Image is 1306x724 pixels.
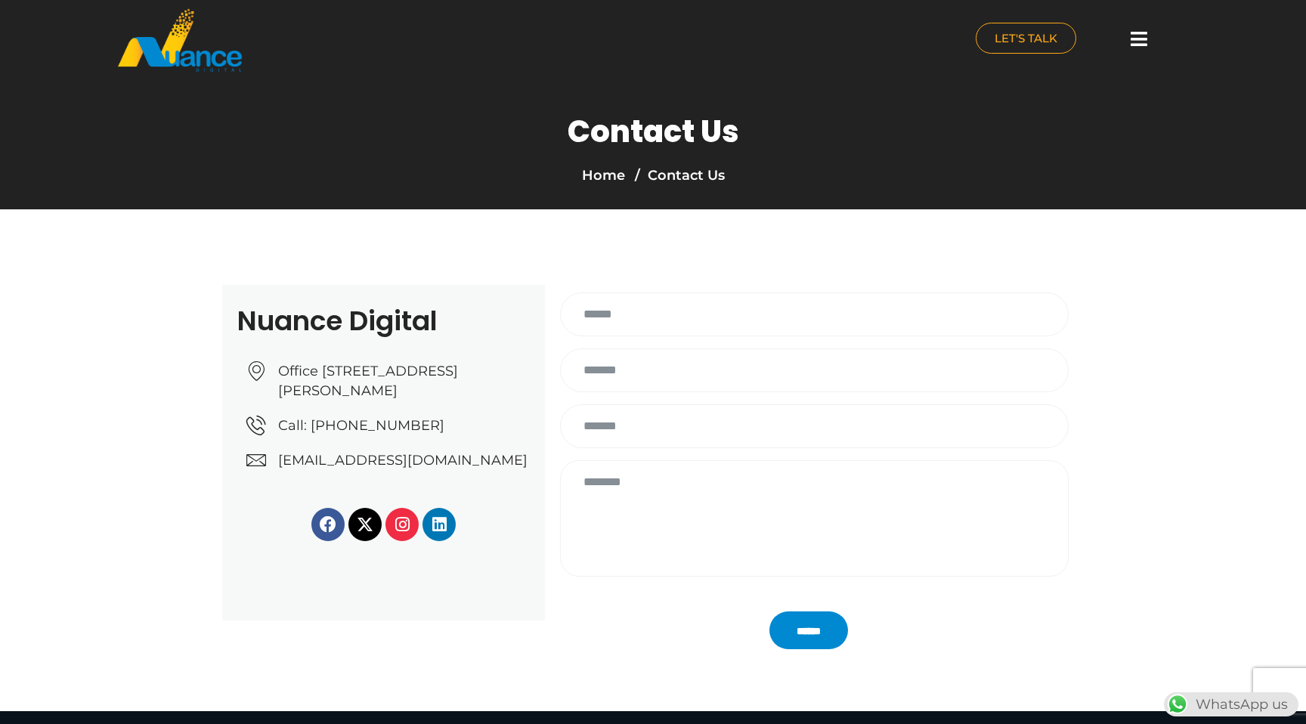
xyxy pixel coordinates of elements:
[631,165,725,186] li: Contact Us
[552,292,1076,613] form: Contact form
[976,23,1076,54] a: LET'S TALK
[995,32,1057,44] span: LET'S TALK
[237,308,530,335] h2: Nuance Digital
[1165,692,1190,716] img: WhatsApp
[116,8,645,73] a: nuance-qatar_logo
[274,450,528,470] span: [EMAIL_ADDRESS][DOMAIN_NAME]
[1164,696,1298,713] a: WhatsAppWhatsApp us
[116,8,243,73] img: nuance-qatar_logo
[274,416,444,435] span: Call: [PHONE_NUMBER]
[246,361,530,401] a: Office [STREET_ADDRESS][PERSON_NAME]
[246,416,530,435] a: Call: [PHONE_NUMBER]
[582,167,625,184] a: Home
[1164,692,1298,716] div: WhatsApp us
[246,450,530,470] a: [EMAIL_ADDRESS][DOMAIN_NAME]
[568,113,739,150] h1: Contact Us
[274,361,531,401] span: Office [STREET_ADDRESS][PERSON_NAME]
